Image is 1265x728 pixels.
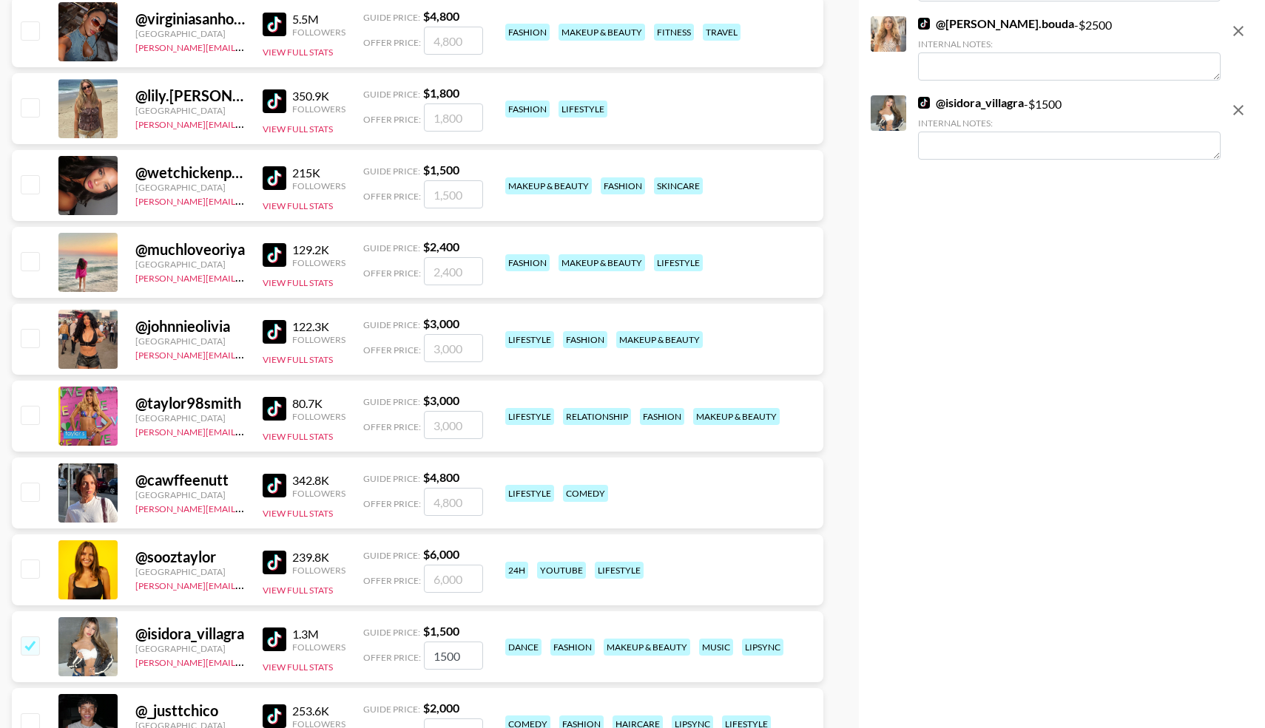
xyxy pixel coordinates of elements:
strong: $ 1,500 [423,163,459,177]
button: remove [1224,16,1253,46]
div: 253.6K [292,704,345,718]
div: fashion [505,24,550,41]
strong: $ 1,800 [423,86,459,100]
div: 122.3K [292,319,345,334]
div: fashion [563,331,607,348]
span: Guide Price: [363,12,420,23]
div: @ sooztaylor [135,548,245,566]
div: lifestyle [559,101,607,118]
span: Offer Price: [363,421,421,432]
a: [PERSON_NAME][EMAIL_ADDRESS][DOMAIN_NAME] [135,577,354,591]
img: TikTok [918,97,930,109]
button: View Full Stats [263,277,333,288]
img: TikTok [263,243,286,267]
img: TikTok [263,704,286,728]
div: 239.8K [292,550,345,565]
div: @ johnnieolivia [135,317,245,336]
div: relationship [563,408,631,425]
button: View Full Stats [263,508,333,519]
div: fashion [505,254,550,271]
span: Guide Price: [363,627,420,638]
span: Offer Price: [363,498,421,509]
div: [GEOGRAPHIC_DATA] [135,336,245,347]
span: Guide Price: [363,89,420,100]
div: 1.3M [292,627,345,642]
div: Internal Notes: [918,118,1221,129]
div: music [699,639,733,656]
input: 2,400 [424,257,483,285]
div: Followers [292,334,345,345]
span: Offer Price: [363,575,421,586]
div: @ wetchickenpapisauce [135,163,245,182]
div: - $ 1500 [918,95,1221,160]
input: 1,500 [424,180,483,208]
img: TikTok [263,627,286,651]
div: travel [703,24,741,41]
div: fashion [601,177,645,194]
div: [GEOGRAPHIC_DATA] [135,489,245,500]
button: remove [1224,95,1253,125]
div: makeup & beauty [693,408,780,425]
button: View Full Stats [263,47,333,58]
div: dance [505,639,542,656]
span: Guide Price: [363,550,420,561]
button: View Full Stats [263,585,333,596]
div: Internal Notes: [918,38,1221,50]
span: Offer Price: [363,114,421,125]
button: View Full Stats [263,354,333,365]
button: View Full Stats [263,661,333,673]
div: fashion [640,408,684,425]
div: Followers [292,488,345,499]
span: Guide Price: [363,396,420,407]
span: Offer Price: [363,37,421,48]
div: [GEOGRAPHIC_DATA] [135,182,245,193]
a: [PERSON_NAME][EMAIL_ADDRESS][DOMAIN_NAME] [135,347,354,361]
div: 350.9K [292,89,345,103]
div: 215K [292,166,345,180]
div: youtube [537,562,586,579]
div: makeup & beauty [559,254,645,271]
div: @ taylor98smith [135,394,245,412]
div: @ virginiasanhouse [135,10,245,28]
div: Followers [292,180,345,191]
div: 5.5M [292,12,345,27]
a: [PERSON_NAME][EMAIL_ADDRESS][DOMAIN_NAME] [135,39,354,53]
strong: $ 4,800 [423,470,459,484]
strong: $ 4,800 [423,9,459,23]
div: [GEOGRAPHIC_DATA] [135,643,245,654]
div: Followers [292,565,345,576]
button: View Full Stats [263,123,333,135]
div: 24h [505,562,528,579]
input: 6,000 [424,565,483,593]
div: makeup & beauty [559,24,645,41]
img: TikTok [263,320,286,344]
strong: $ 3,000 [423,316,459,330]
div: fitness [654,24,694,41]
div: lifestyle [505,485,554,502]
a: [PERSON_NAME][EMAIL_ADDRESS][DOMAIN_NAME] [135,116,354,130]
div: fashion [505,101,550,118]
div: fashion [550,639,595,656]
input: 4,800 [424,488,483,516]
img: TikTok [263,551,286,574]
strong: $ 3,000 [423,393,459,407]
span: Guide Price: [363,242,420,254]
input: 1,500 [424,642,483,670]
div: makeup & beauty [505,177,592,194]
div: @ cawffeenutt [135,471,245,489]
img: TikTok [263,13,286,36]
div: Followers [292,642,345,653]
a: [PERSON_NAME][EMAIL_ADDRESS][DOMAIN_NAME] [135,270,354,284]
div: @ lily.[PERSON_NAME] [135,86,245,105]
a: @[PERSON_NAME].bouda [918,16,1074,31]
span: Offer Price: [363,652,421,663]
div: Followers [292,27,345,38]
div: lifestyle [505,331,554,348]
button: View Full Stats [263,200,333,211]
a: [PERSON_NAME][EMAIL_ADDRESS][DOMAIN_NAME] [135,500,354,514]
div: lifestyle [654,254,703,271]
a: [PERSON_NAME][EMAIL_ADDRESS][DOMAIN_NAME] [135,423,354,438]
div: lipsync [742,639,783,656]
strong: $ 1,500 [423,624,459,638]
img: TikTok [263,474,286,497]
